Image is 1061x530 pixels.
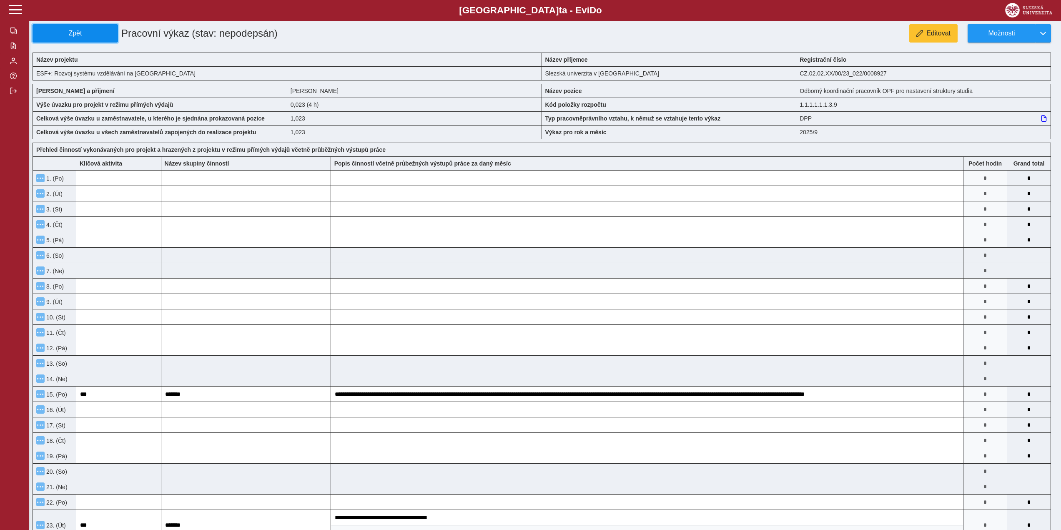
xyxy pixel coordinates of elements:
b: Celková výše úvazku u zaměstnavatele, u kterého je sjednána prokazovaná pozice [36,115,265,122]
span: 11. (Čt) [45,329,66,336]
span: 7. (Ne) [45,268,64,274]
b: Klíčová aktivita [80,160,122,167]
button: Menu [36,344,45,352]
div: Odborný koordinační pracovník OPF pro nastavení struktury studia [796,84,1051,98]
button: Menu [36,452,45,460]
span: Editovat [926,30,951,37]
button: Menu [36,328,45,337]
span: 9. (Út) [45,299,63,305]
span: 2. (Út) [45,191,63,197]
span: 8. (Po) [45,283,64,290]
span: 4. (Čt) [45,221,63,228]
b: Přehled činností vykonávaných pro projekt a hrazených z projektu v režimu přímých výdajů včetně p... [36,146,386,153]
div: DPP [796,111,1051,125]
button: Menu [36,266,45,275]
button: Možnosti [968,24,1035,43]
b: Celková výše úvazku u všech zaměstnavatelů zapojených do realizace projektu [36,129,256,136]
b: Registrační číslo [800,56,846,63]
button: Menu [36,313,45,321]
button: Zpět [33,24,118,43]
b: Název příjemce [545,56,588,63]
b: [PERSON_NAME] a příjmení [36,88,114,94]
button: Menu [36,220,45,229]
span: 10. (St) [45,314,65,321]
div: 1,023 [287,125,542,139]
span: o [596,5,602,15]
button: Menu [36,405,45,414]
b: Název projektu [36,56,78,63]
b: Výkaz pro rok a měsíc [545,129,607,136]
span: t [559,5,562,15]
button: Menu [36,174,45,182]
button: Menu [36,436,45,445]
button: Editovat [909,24,958,43]
div: Slezská univerzita v [GEOGRAPHIC_DATA] [542,66,797,80]
span: 14. (Ne) [45,376,68,382]
div: 2025/9 [796,125,1051,139]
span: 18. (Čt) [45,437,66,444]
div: CZ.02.02.XX/00/23_022/0008927 [796,66,1051,80]
h1: Pracovní výkaz (stav: nepodepsán) [118,24,460,43]
b: Název skupiny činností [165,160,229,167]
b: Počet hodin [963,160,1007,167]
button: Menu [36,390,45,398]
span: D [589,5,596,15]
span: 22. (Po) [45,499,67,506]
button: Menu [36,498,45,506]
b: Název pozice [545,88,582,94]
div: ESF+: Rozvoj systému vzdělávání na [GEOGRAPHIC_DATA] [33,66,542,80]
span: Možnosti [975,30,1028,37]
div: [PERSON_NAME] [287,84,542,98]
b: Popis činností včetně průbežných výstupů práce za daný měsíc [334,160,511,167]
b: [GEOGRAPHIC_DATA] a - Evi [25,5,1036,16]
button: Menu [36,236,45,244]
b: Suma za den přes všechny výkazy [1007,160,1051,167]
div: 0,184 h / den. 0,92 h / týden. [287,98,542,111]
button: Menu [36,251,45,259]
span: 17. (St) [45,422,65,429]
span: Zpět [36,30,114,37]
span: 6. (So) [45,252,64,259]
button: Menu [36,205,45,213]
span: 20. (So) [45,468,67,475]
span: 23. (Út) [45,522,66,529]
button: Menu [36,297,45,306]
button: Menu [36,482,45,491]
b: Kód položky rozpočtu [545,101,606,108]
span: 15. (Po) [45,391,67,398]
b: Výše úvazku pro projekt v režimu přímých výdajů [36,101,173,108]
button: Menu [36,282,45,290]
b: Typ pracovněprávního vztahu, k němuž se vztahuje tento výkaz [545,115,721,122]
button: Menu [36,521,45,529]
span: 3. (St) [45,206,62,213]
button: Menu [36,189,45,198]
button: Menu [36,421,45,429]
img: logo_web_su.png [1005,3,1052,18]
button: Menu [36,467,45,475]
span: 1. (Po) [45,175,64,182]
button: Menu [36,359,45,367]
div: 1,023 [287,111,542,125]
span: 5. (Pá) [45,237,64,244]
span: 12. (Pá) [45,345,67,352]
span: 16. (Út) [45,407,66,413]
span: 21. (Ne) [45,484,68,490]
span: 19. (Pá) [45,453,67,460]
div: 1.1.1.1.1.1.3.9 [796,98,1051,111]
button: Menu [36,374,45,383]
span: 13. (So) [45,360,67,367]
